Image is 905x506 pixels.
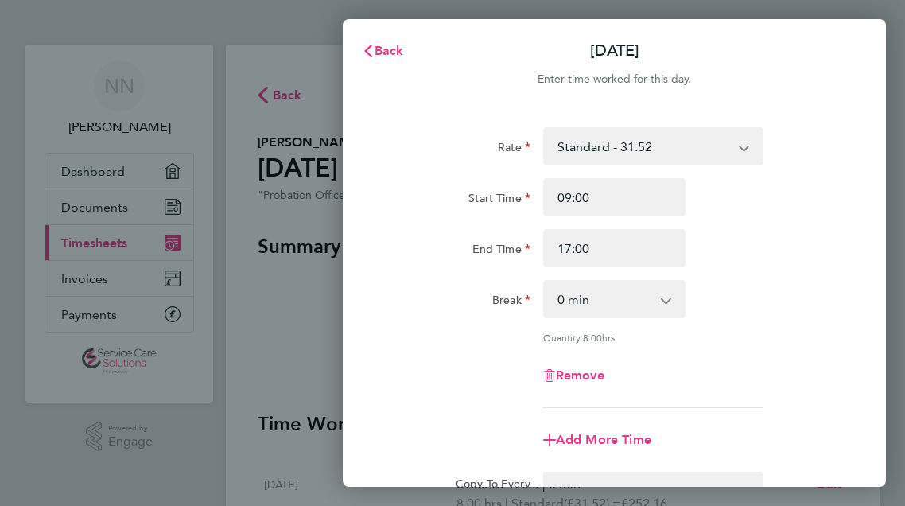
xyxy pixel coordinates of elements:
[543,369,604,382] button: Remove
[346,35,420,67] button: Back
[590,40,639,62] p: [DATE]
[375,43,404,58] span: Back
[543,178,686,216] input: E.g. 08:00
[556,432,651,447] span: Add More Time
[543,229,686,267] input: E.g. 18:00
[426,477,530,505] label: Copy To Every Following
[468,191,530,210] label: Start Time
[543,434,651,446] button: Add More Time
[498,140,530,159] label: Rate
[492,293,530,312] label: Break
[543,331,763,344] div: Quantity: hrs
[583,331,602,344] span: 8.00
[556,368,604,383] span: Remove
[472,242,530,261] label: End Time
[343,70,886,89] div: Enter time worked for this day.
